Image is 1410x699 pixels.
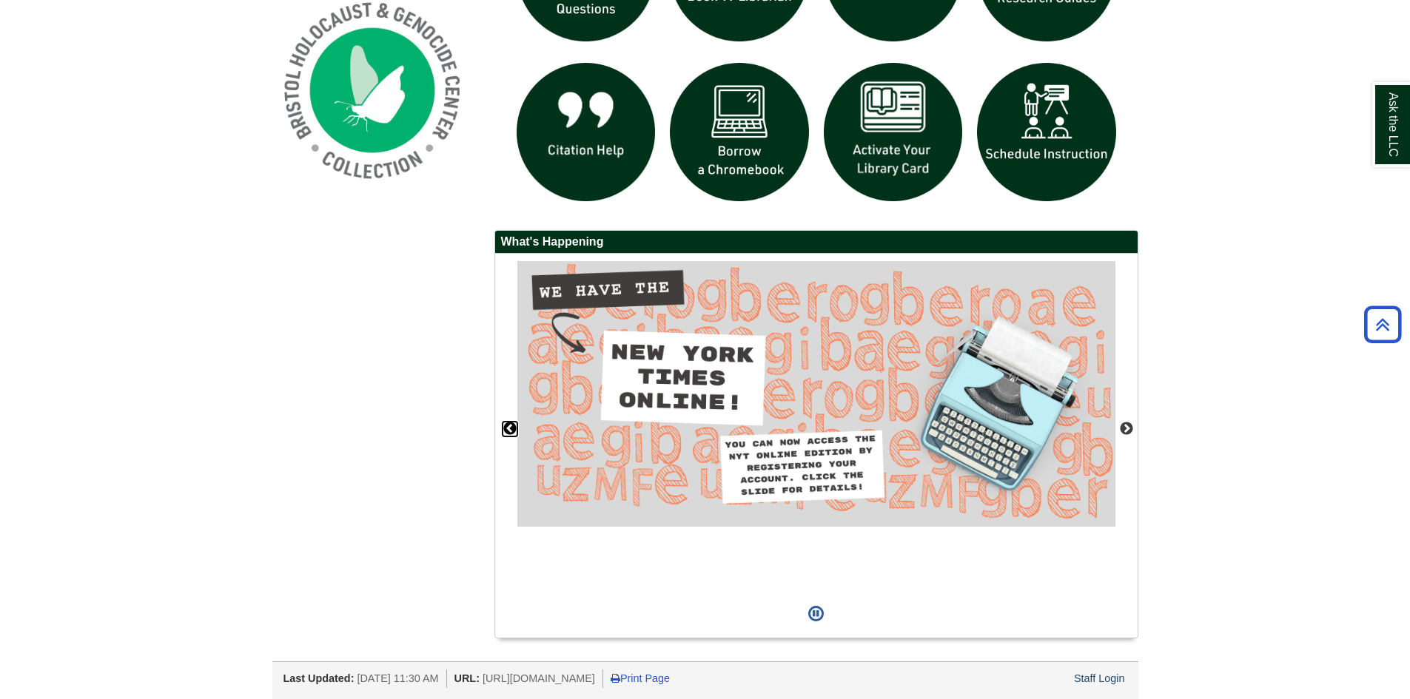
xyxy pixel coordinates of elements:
[804,598,828,630] button: Pause
[454,672,480,684] span: URL:
[357,672,438,684] span: [DATE] 11:30 AM
[1359,314,1406,334] a: Back to Top
[503,422,517,436] button: Previous
[611,672,670,684] a: Print Page
[970,55,1124,209] img: For faculty. Schedule Library Instruction icon links to form.
[509,55,663,209] img: citation help icon links to citation help guide page
[495,231,1138,254] h2: What's Happening
[816,55,970,209] img: activate Library Card icon links to form to activate student ID into library card
[611,673,620,683] i: Print Page
[517,261,1115,598] div: This box contains rotating images
[1119,422,1134,436] button: Next
[662,55,816,209] img: Borrow a chromebook icon links to the borrow a chromebook web page
[283,672,355,684] span: Last Updated:
[483,672,595,684] span: [URL][DOMAIN_NAME]
[517,261,1115,527] img: Access the New York Times online edition.
[1074,672,1125,684] a: Staff Login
